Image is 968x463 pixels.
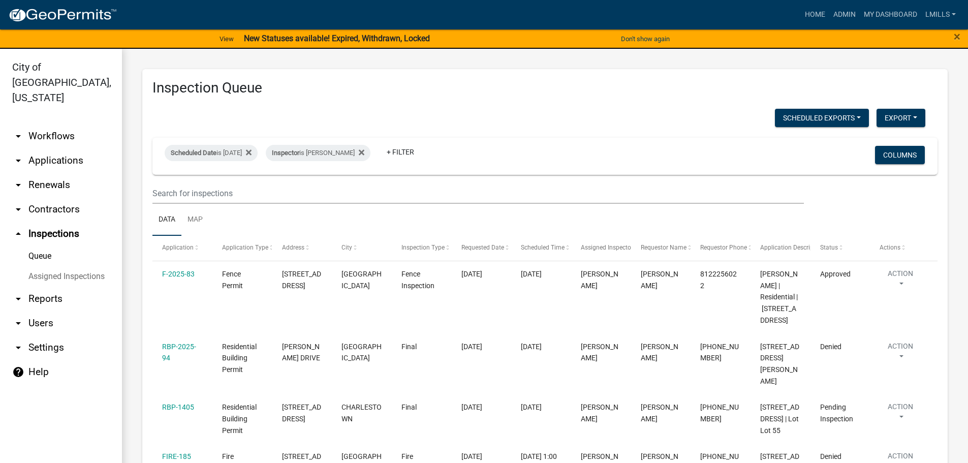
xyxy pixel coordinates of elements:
span: Chris Robertson [641,403,678,423]
span: 8122256022 [700,270,737,290]
span: Address [282,244,304,251]
span: Mike Kruer [581,343,618,362]
span: Final [401,343,417,351]
a: Admin [829,5,860,24]
span: City [341,244,352,251]
strong: New Statuses available! Expired, Withdrawn, Locked [244,34,430,43]
datatable-header-cell: Scheduled Time [511,236,571,260]
datatable-header-cell: Requestor Phone [691,236,751,260]
i: arrow_drop_down [12,293,24,305]
i: arrow_drop_down [12,130,24,142]
span: Actions [880,244,900,251]
span: 08/21/2025 [461,403,482,411]
datatable-header-cell: City [332,236,392,260]
button: Action [880,268,921,294]
datatable-header-cell: Application Description [751,236,810,260]
i: arrow_drop_down [12,179,24,191]
button: Columns [875,146,925,164]
a: F-2025-83 [162,270,195,278]
a: Map [181,204,209,236]
span: LAURA DRIVE [282,343,320,362]
div: is [DATE] [165,145,258,161]
datatable-header-cell: Status [810,236,870,260]
span: 502-755-1882 [700,343,739,362]
span: Requestor Name [641,244,686,251]
datatable-header-cell: Actions [870,236,930,260]
button: Don't show again [617,30,674,47]
span: Approved [820,270,851,278]
span: Scheduled Time [521,244,565,251]
span: Final [401,403,417,411]
button: Export [877,109,925,127]
datatable-header-cell: Assigned Inspector [571,236,631,260]
a: My Dashboard [860,5,921,24]
span: CHARLESTOWN [341,403,382,423]
span: Denied [820,452,841,460]
datatable-header-cell: Requested Date [451,236,511,260]
i: arrow_drop_down [12,342,24,354]
div: [DATE] [521,402,561,413]
datatable-header-cell: Application Type [212,236,272,260]
datatable-header-cell: Inspection Type [392,236,452,260]
a: lmills [921,5,960,24]
span: × [954,29,960,44]
span: 3513 Laura Drive | Lot 48 [760,343,799,385]
div: [DATE] [521,268,561,280]
span: Requestor Phone [700,244,747,251]
datatable-header-cell: Application [152,236,212,260]
span: Eder moran [641,270,678,290]
span: Fence Inspection [401,270,434,290]
span: Inspector [272,149,299,157]
span: Requested Date [461,244,504,251]
i: help [12,366,24,378]
span: Scheduled Date [171,149,216,157]
button: Action [880,402,921,427]
span: NICK [641,343,678,362]
h3: Inspection Queue [152,79,938,97]
a: View [215,30,238,47]
div: is [PERSON_NAME] [266,145,370,161]
a: RBP-1405 [162,403,194,411]
input: Search for inspections [152,183,804,204]
div: [DATE] [521,341,561,353]
span: 07/31/2025 [461,343,482,351]
span: Residential Building Permit [222,343,257,374]
span: 812-820-1832 [700,403,739,423]
span: Application Description [760,244,824,251]
span: Inspection Type [401,244,445,251]
span: 1814 Larkspur Drive North [282,270,321,290]
a: FIRE-185 [162,452,191,460]
span: 07/03/2025 [461,270,482,278]
span: Fence Permit [222,270,243,290]
i: arrow_drop_down [12,155,24,167]
a: Data [152,204,181,236]
i: arrow_drop_down [12,317,24,329]
span: Pending Inspection [820,403,853,423]
span: 08/21/2025 [461,452,482,460]
span: Application [162,244,194,251]
span: Application Type [222,244,268,251]
span: 6319 HORIZON WAY [282,403,321,423]
span: Jeffersonville [341,270,382,290]
span: JEFFERSONVILLE [341,343,382,362]
span: Status [820,244,838,251]
a: RBP-2025-94 [162,343,196,362]
span: Denied [820,343,841,351]
button: Close [954,30,960,43]
a: Home [801,5,829,24]
span: Mike Kruer [581,403,618,423]
span: 6319 HORIZON WAY CHARLESTOWN, IN 47111 | Lot Lot 55 [760,403,799,435]
i: arrow_drop_up [12,228,24,240]
a: + Filter [379,143,422,161]
i: arrow_drop_down [12,203,24,215]
datatable-header-cell: Requestor Name [631,236,691,260]
span: Eder moran | Residential | 1814 larkspur dr, Jeffersonville IN 47130 [760,270,798,324]
datatable-header-cell: Address [272,236,332,260]
button: Action [880,341,921,366]
span: Mike Kruer [581,270,618,290]
button: Scheduled Exports [775,109,869,127]
span: Residential Building Permit [222,403,257,435]
span: Assigned Inspector [581,244,633,251]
